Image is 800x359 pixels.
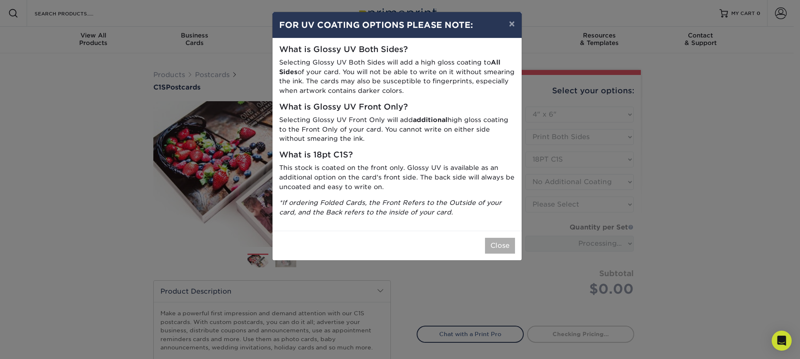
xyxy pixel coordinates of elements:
button: Close [485,238,515,254]
div: Open Intercom Messenger [772,331,792,351]
button: × [502,12,521,35]
h5: What is Glossy UV Both Sides? [279,45,515,55]
p: Selecting Glossy UV Front Only will add high gloss coating to the Front Only of your card. You ca... [279,115,515,144]
i: *If ordering Folded Cards, the Front Refers to the Outside of your card, and the Back refers to t... [279,199,502,216]
p: Selecting Glossy UV Both Sides will add a high gloss coating to of your card. You will not be abl... [279,58,515,96]
h5: What is 18pt C1S? [279,150,515,160]
h4: FOR UV COATING OPTIONS PLEASE NOTE: [279,19,515,31]
strong: additional [413,116,447,124]
p: This stock is coated on the front only. Glossy UV is available as an additional option on the car... [279,163,515,192]
h5: What is Glossy UV Front Only? [279,102,515,112]
strong: All Sides [279,58,500,76]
